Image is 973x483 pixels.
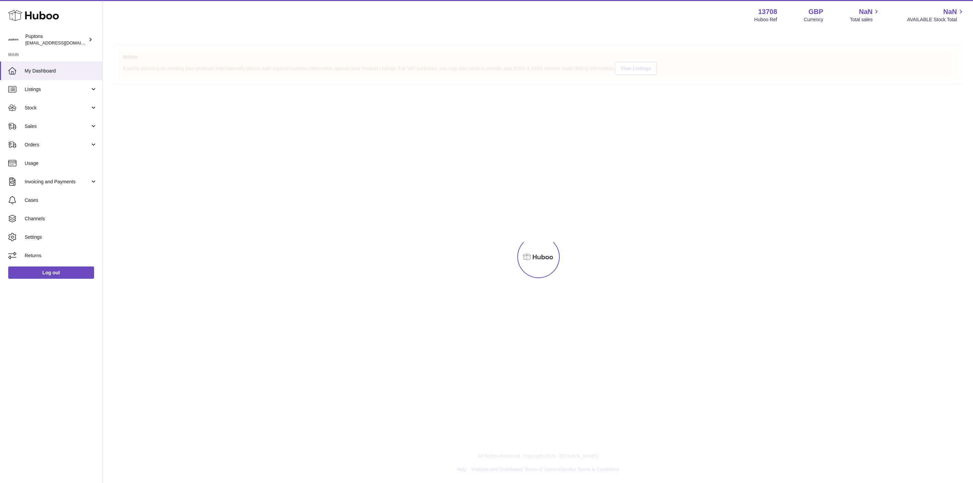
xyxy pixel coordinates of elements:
[25,197,97,204] span: Cases
[758,7,777,16] strong: 13708
[25,123,90,130] span: Sales
[8,35,18,45] img: hello@puptons.com
[850,7,880,23] a: NaN Total sales
[859,7,872,16] span: NaN
[907,16,965,23] span: AVAILABLE Stock Total
[907,7,965,23] a: NaN AVAILABLE Stock Total
[25,216,97,222] span: Channels
[25,33,87,46] div: Puptons
[943,7,957,16] span: NaN
[25,68,97,74] span: My Dashboard
[808,7,823,16] strong: GBP
[25,142,90,148] span: Orders
[25,179,90,185] span: Invoicing and Payments
[754,16,777,23] div: Huboo Ref
[25,160,97,167] span: Usage
[25,234,97,240] span: Settings
[25,40,101,45] span: [EMAIL_ADDRESS][DOMAIN_NAME]
[804,16,823,23] div: Currency
[25,252,97,259] span: Returns
[25,86,90,93] span: Listings
[8,266,94,279] a: Log out
[850,16,880,23] span: Total sales
[25,105,90,111] span: Stock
